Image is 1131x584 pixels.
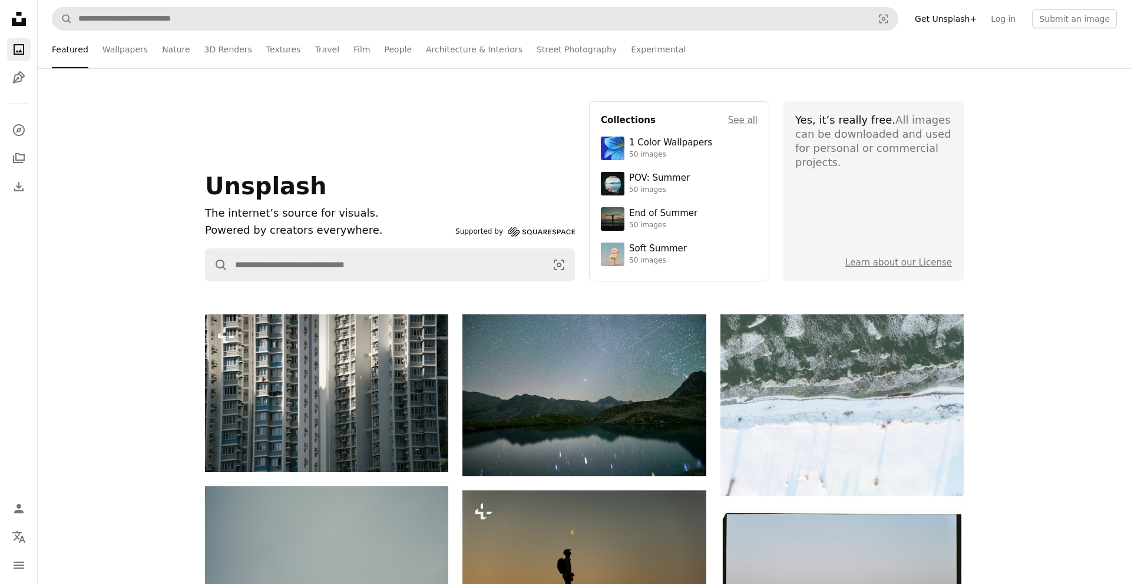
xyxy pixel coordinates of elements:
[984,9,1023,28] a: Log in
[7,525,31,549] button: Language
[629,256,687,266] div: 50 images
[7,66,31,89] a: Illustrations
[601,207,624,231] img: premium_photo-1754398386796-ea3dec2a6302
[102,31,148,68] a: Wallpapers
[601,243,758,266] a: Soft Summer50 images
[7,38,31,61] a: Photos
[845,257,952,268] a: Learn about our License
[7,147,31,170] a: Collections
[537,31,617,68] a: Street Photography
[205,314,448,472] img: Tall apartment buildings with many windows and balconies.
[205,205,451,222] h1: The internet’s source for visuals.
[353,31,370,68] a: Film
[7,497,31,520] a: Log in / Sign up
[1032,9,1117,28] button: Submit an image
[206,249,228,281] button: Search Unsplash
[52,8,72,30] button: Search Unsplash
[426,31,522,68] a: Architecture & Interiors
[7,7,31,33] a: Home — Unsplash
[631,31,686,68] a: Experimental
[266,31,301,68] a: Textures
[52,7,898,31] form: Find visuals sitewide
[629,208,697,220] div: End of Summer
[869,8,898,30] button: Visual search
[728,113,758,127] a: See all
[204,31,252,68] a: 3D Renders
[601,172,624,195] img: premium_photo-1753820185677-ab78a372b033
[385,31,412,68] a: People
[908,9,984,28] a: Get Unsplash+
[795,113,952,170] div: All images can be downloaded and used for personal or commercial projects.
[601,243,624,266] img: premium_photo-1749544311043-3a6a0c8d54af
[462,566,706,576] a: Silhouette of a hiker looking at the moon at sunset.
[629,221,697,230] div: 50 images
[7,553,31,577] button: Menu
[205,222,451,239] p: Powered by creators everywhere.
[7,175,31,198] a: Download History
[462,390,706,400] a: Starry night sky over a calm mountain lake
[720,400,964,410] a: Snow covered landscape with frozen water
[629,150,712,160] div: 50 images
[629,243,687,255] div: Soft Summer
[795,114,895,126] span: Yes, it’s really free.
[601,172,758,195] a: POV: Summer50 images
[601,137,758,160] a: 1 Color Wallpapers50 images
[455,225,575,239] a: Supported by
[601,137,624,160] img: premium_photo-1688045582333-c8b6961773e0
[205,172,326,200] span: Unsplash
[205,248,575,281] form: Find visuals sitewide
[544,249,574,281] button: Visual search
[7,118,31,142] a: Explore
[162,31,190,68] a: Nature
[629,137,712,149] div: 1 Color Wallpapers
[462,314,706,476] img: Starry night sky over a calm mountain lake
[601,113,656,127] h4: Collections
[629,172,690,184] div: POV: Summer
[720,314,964,496] img: Snow covered landscape with frozen water
[205,387,448,398] a: Tall apartment buildings with many windows and balconies.
[601,207,758,231] a: End of Summer50 images
[629,185,690,195] div: 50 images
[315,31,339,68] a: Travel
